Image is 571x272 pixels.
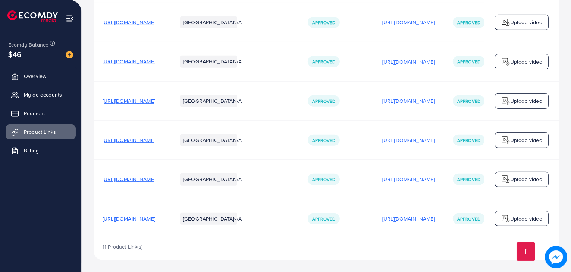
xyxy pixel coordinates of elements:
a: Billing [6,143,76,158]
span: Approved [312,176,335,183]
span: N/A [233,58,242,65]
li: [GEOGRAPHIC_DATA] [180,173,237,185]
span: [URL][DOMAIN_NAME] [103,175,155,183]
a: Payment [6,106,76,121]
img: logo [501,136,510,145]
img: logo [501,214,510,223]
img: logo [501,57,510,66]
span: Billing [24,147,39,154]
p: [URL][DOMAIN_NAME] [382,97,435,105]
img: logo [501,175,510,184]
img: logo [7,10,58,22]
li: [GEOGRAPHIC_DATA] [180,134,237,146]
img: menu [66,14,74,23]
img: image [545,246,567,268]
span: [URL][DOMAIN_NAME] [103,97,155,105]
span: Overview [24,72,46,80]
span: N/A [233,19,242,26]
span: [URL][DOMAIN_NAME] [103,58,155,65]
span: N/A [233,175,242,183]
p: Upload video [510,57,542,66]
p: Upload video [510,175,542,184]
span: Payment [24,110,45,117]
span: Approved [312,58,335,65]
img: logo [501,18,510,27]
span: Approved [457,137,480,143]
span: Approved [457,176,480,183]
a: Overview [6,69,76,83]
p: Upload video [510,18,542,27]
p: [URL][DOMAIN_NAME] [382,18,435,27]
span: Approved [457,19,480,26]
li: [GEOGRAPHIC_DATA] [180,56,237,67]
span: N/A [233,136,242,144]
li: [GEOGRAPHIC_DATA] [180,213,237,225]
p: [URL][DOMAIN_NAME] [382,214,435,223]
span: Product Links [24,128,56,136]
span: $46 [8,49,21,60]
span: My ad accounts [24,91,62,98]
p: Upload video [510,214,542,223]
span: [URL][DOMAIN_NAME] [103,215,155,222]
span: Ecomdy Balance [8,41,48,48]
p: Upload video [510,136,542,145]
span: Approved [457,98,480,104]
img: logo [501,97,510,105]
span: [URL][DOMAIN_NAME] [103,19,155,26]
span: 11 Product Link(s) [103,243,142,250]
img: image [66,51,73,58]
a: Product Links [6,124,76,139]
span: Approved [457,58,480,65]
span: N/A [233,215,242,222]
span: Approved [312,98,335,104]
span: N/A [233,97,242,105]
a: My ad accounts [6,87,76,102]
span: Approved [312,216,335,222]
span: Approved [312,19,335,26]
span: Approved [457,216,480,222]
span: Approved [312,137,335,143]
p: [URL][DOMAIN_NAME] [382,57,435,66]
li: [GEOGRAPHIC_DATA] [180,95,237,107]
span: [URL][DOMAIN_NAME] [103,136,155,144]
p: [URL][DOMAIN_NAME] [382,136,435,145]
p: [URL][DOMAIN_NAME] [382,175,435,184]
li: [GEOGRAPHIC_DATA] [180,16,237,28]
p: Upload video [510,97,542,105]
